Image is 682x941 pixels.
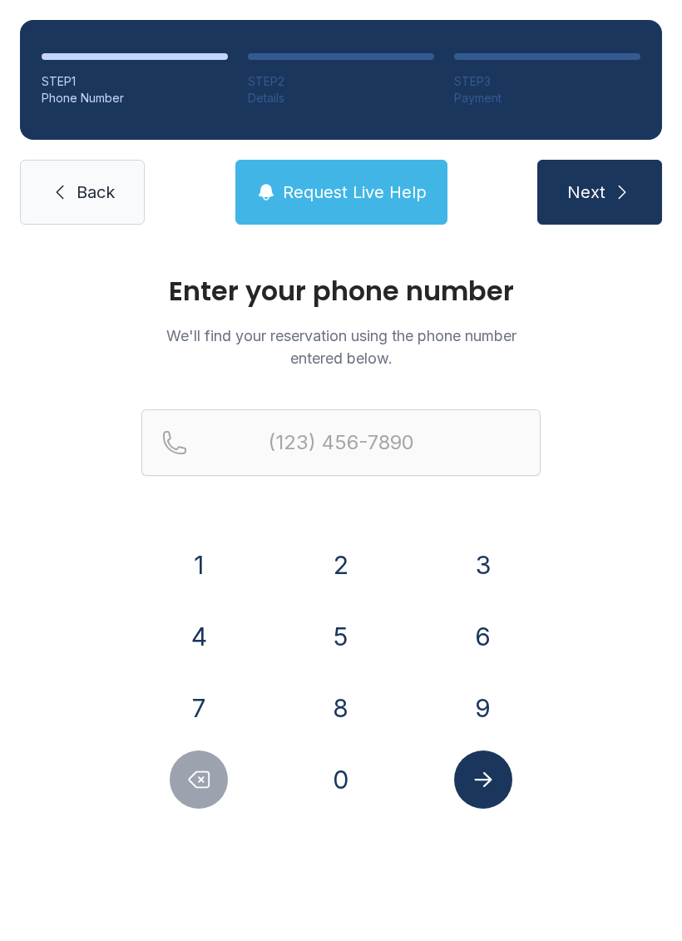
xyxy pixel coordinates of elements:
[454,750,512,809] button: Submit lookup form
[312,536,370,594] button: 2
[283,181,427,204] span: Request Live Help
[141,409,541,476] input: Reservation phone number
[454,536,512,594] button: 3
[454,607,512,666] button: 6
[248,90,434,106] div: Details
[170,536,228,594] button: 1
[248,73,434,90] div: STEP 2
[170,750,228,809] button: Delete number
[141,278,541,305] h1: Enter your phone number
[312,679,370,737] button: 8
[42,90,228,106] div: Phone Number
[454,73,640,90] div: STEP 3
[77,181,115,204] span: Back
[141,324,541,369] p: We'll find your reservation using the phone number entered below.
[170,607,228,666] button: 4
[170,679,228,737] button: 7
[567,181,605,204] span: Next
[454,679,512,737] button: 9
[454,90,640,106] div: Payment
[42,73,228,90] div: STEP 1
[312,750,370,809] button: 0
[312,607,370,666] button: 5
